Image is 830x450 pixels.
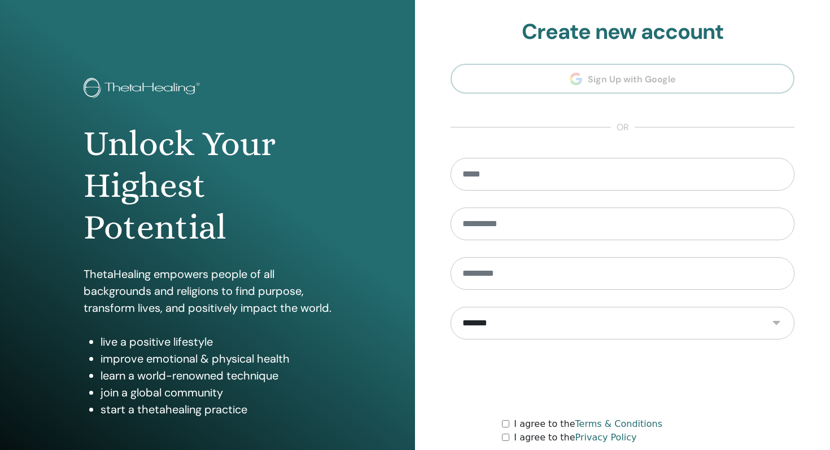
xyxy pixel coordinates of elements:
[101,350,332,367] li: improve emotional & physical health
[84,123,332,249] h1: Unlock Your Highest Potential
[611,121,635,134] span: or
[101,384,332,401] li: join a global community
[537,356,709,400] iframe: reCAPTCHA
[101,367,332,384] li: learn a world-renowned technique
[514,417,662,431] label: I agree to the
[451,19,794,45] h2: Create new account
[575,432,637,443] a: Privacy Policy
[575,418,662,429] a: Terms & Conditions
[101,401,332,418] li: start a thetahealing practice
[84,266,332,316] p: ThetaHealing empowers people of all backgrounds and religions to find purpose, transform lives, a...
[514,431,636,444] label: I agree to the
[101,333,332,350] li: live a positive lifestyle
